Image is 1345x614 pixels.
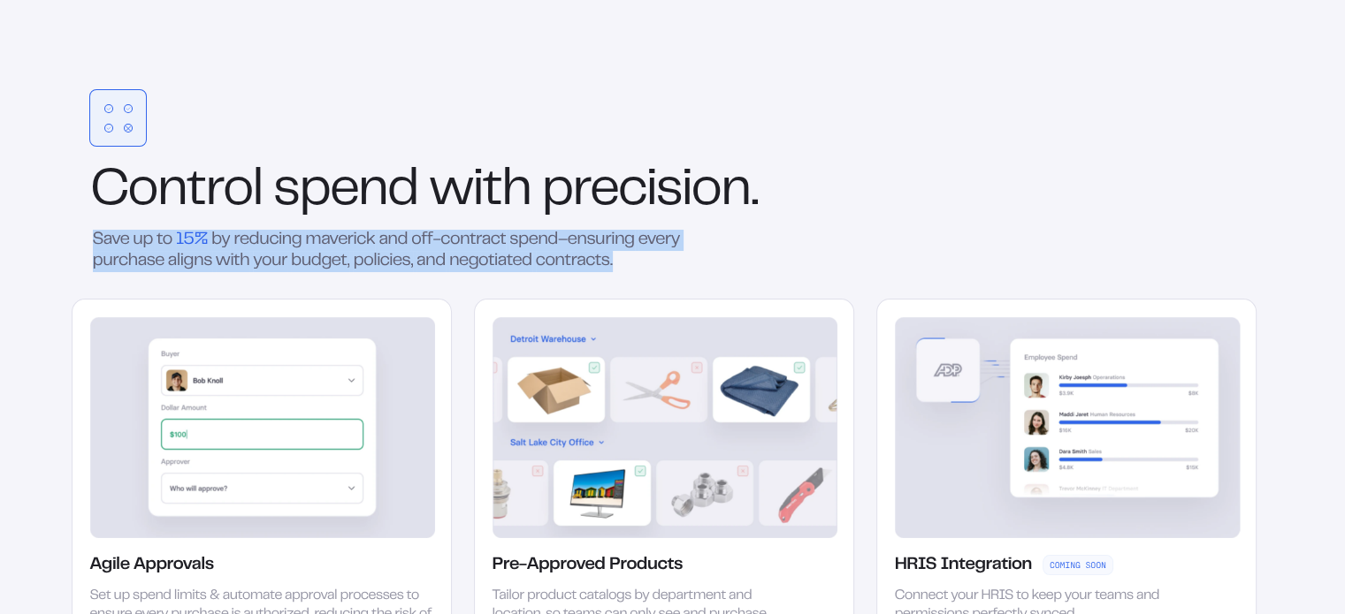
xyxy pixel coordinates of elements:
span: Save [93,232,130,247]
span: and [416,254,446,269]
span: by [211,232,230,247]
span: off-contract [411,232,506,247]
div: Agile Approvals [90,555,214,576]
span: aligns [168,254,212,269]
span: budget, [291,254,349,269]
span: up [133,232,153,247]
span: purchase [93,254,164,269]
span: every [638,232,680,247]
span: 15% [176,232,208,247]
span: negotiated [449,254,532,269]
span: policies, [353,254,413,269]
div: Pre-Approved Products [493,555,683,576]
span: contracts. [536,254,613,269]
span: and [378,232,408,247]
span: reducing [233,232,302,247]
span: spend–ensuring [509,232,634,247]
span: your [253,254,287,269]
div: Coming Soon [1043,555,1113,575]
span: to [157,232,172,247]
span: with [216,254,249,269]
div: HRIS Integration [895,555,1032,576]
div: Control spend with precision. [72,168,1257,216]
span: maverick [305,232,375,247]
